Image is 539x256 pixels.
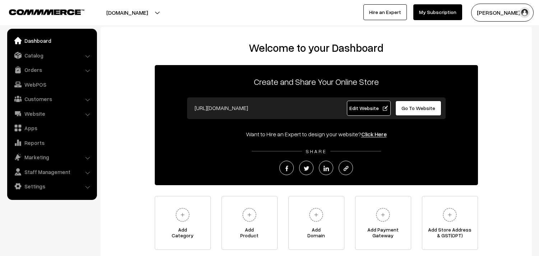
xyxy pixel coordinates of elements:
span: Edit Website [349,105,388,111]
a: Add Store Address& GST(OPT) [422,196,478,250]
span: Add Product [222,227,277,241]
a: Settings [9,180,94,193]
p: Create and Share Your Online Store [155,75,478,88]
a: AddCategory [155,196,211,250]
span: Add Payment Gateway [356,227,411,241]
a: Catalog [9,49,94,62]
a: Marketing [9,151,94,164]
a: Add PaymentGateway [355,196,411,250]
h2: Welcome to your Dashboard [108,41,525,54]
span: SHARE [302,148,330,154]
img: plus.svg [440,205,460,225]
span: Add Store Address & GST(OPT) [422,227,478,241]
a: COMMMERCE [9,7,72,16]
a: Click Here [361,131,387,138]
a: Hire an Expert [363,4,407,20]
span: Add Domain [289,227,344,241]
a: AddDomain [288,196,344,250]
img: user [519,7,530,18]
a: My Subscription [413,4,462,20]
a: AddProduct [222,196,278,250]
a: Reports [9,136,94,149]
button: [DOMAIN_NAME] [81,4,173,22]
img: plus.svg [173,205,192,225]
a: Orders [9,63,94,76]
a: Apps [9,122,94,134]
img: plus.svg [306,205,326,225]
a: WebPOS [9,78,94,91]
img: plus.svg [373,205,393,225]
a: Go To Website [395,101,442,116]
a: Dashboard [9,34,94,47]
img: COMMMERCE [9,9,84,15]
span: Add Category [155,227,210,241]
a: Edit Website [347,101,391,116]
button: [PERSON_NAME] s… [471,4,534,22]
a: Staff Management [9,165,94,178]
div: Want to Hire an Expert to design your website? [155,130,478,138]
a: Website [9,107,94,120]
span: Go To Website [401,105,435,111]
img: plus.svg [240,205,259,225]
a: Customers [9,92,94,105]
